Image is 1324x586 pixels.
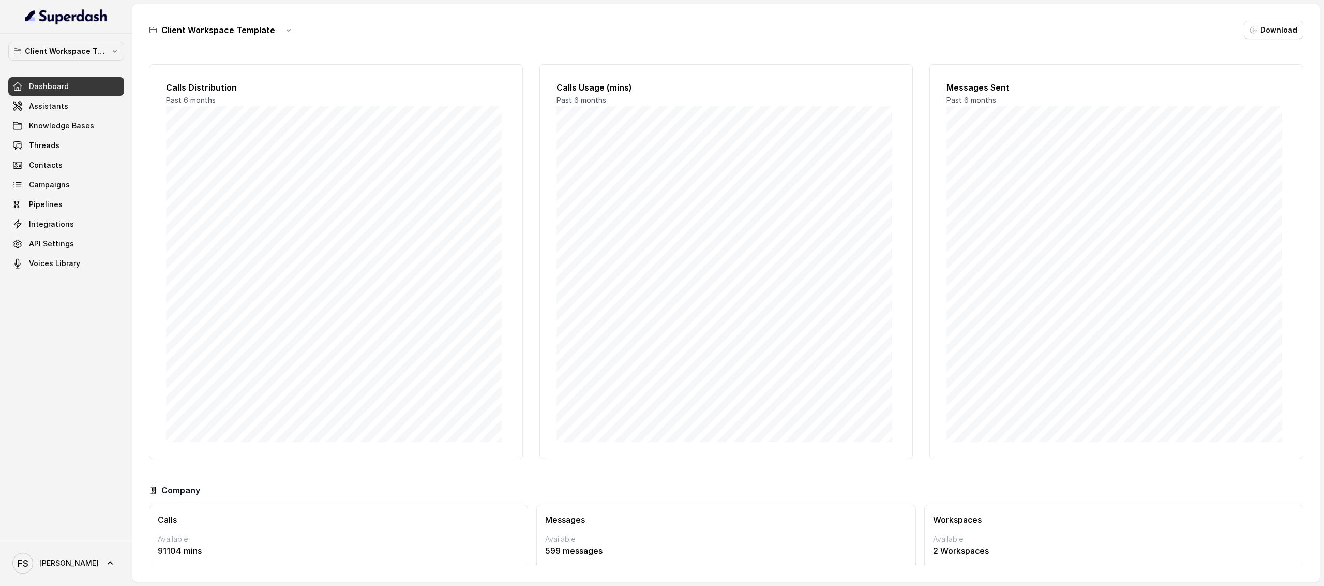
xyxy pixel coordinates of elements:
[545,534,907,545] p: Available
[8,42,124,61] button: Client Workspace Template
[25,45,108,57] p: Client Workspace Template
[158,534,519,545] p: Available
[8,195,124,214] a: Pipelines
[8,116,124,135] a: Knowledge Bases
[161,484,200,496] h3: Company
[29,180,70,190] span: Campaigns
[29,219,74,229] span: Integrations
[1244,21,1303,39] button: Download
[8,77,124,96] a: Dashboard
[8,215,124,233] a: Integrations
[29,239,74,249] span: API Settings
[8,254,124,273] a: Voices Library
[158,545,519,557] p: 91104 mins
[158,514,519,526] h3: Calls
[8,175,124,194] a: Campaigns
[25,8,108,25] img: light.svg
[39,558,99,568] span: [PERSON_NAME]
[556,96,606,105] span: Past 6 months
[161,24,275,36] h3: Client Workspace Template
[29,101,68,111] span: Assistants
[166,96,216,105] span: Past 6 months
[8,235,124,253] a: API Settings
[29,81,69,92] span: Dashboard
[8,549,124,578] a: [PERSON_NAME]
[8,156,124,174] a: Contacts
[946,96,996,105] span: Past 6 months
[18,558,28,569] text: FS
[29,121,94,131] span: Knowledge Bases
[545,514,907,526] h3: Messages
[29,199,63,210] span: Pipelines
[556,81,896,94] h2: Calls Usage (mins)
[8,136,124,155] a: Threads
[8,97,124,115] a: Assistants
[29,160,63,170] span: Contacts
[545,545,907,557] p: 599 messages
[933,514,1295,526] h3: Workspaces
[29,140,59,151] span: Threads
[29,258,80,269] span: Voices Library
[933,534,1295,545] p: Available
[166,81,506,94] h2: Calls Distribution
[933,545,1295,557] p: 2 Workspaces
[946,81,1286,94] h2: Messages Sent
